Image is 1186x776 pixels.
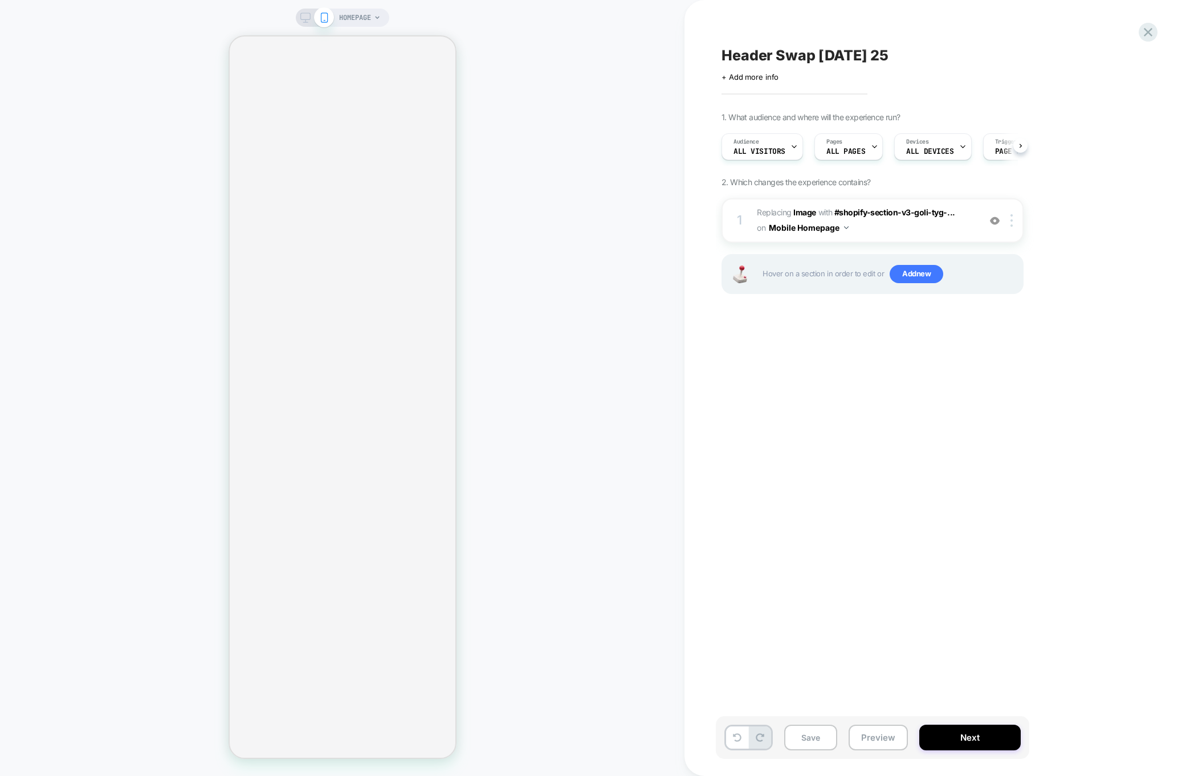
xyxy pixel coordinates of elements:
[722,177,870,187] span: 2. Which changes the experience contains?
[849,725,908,750] button: Preview
[769,219,849,236] button: Mobile Homepage
[890,265,943,283] span: Add new
[728,266,751,283] img: Joystick
[826,138,842,146] span: Pages
[919,725,1021,750] button: Next
[757,220,765,235] span: on
[1010,214,1013,227] img: close
[722,47,889,64] span: Header Swap [DATE] 25
[734,209,745,232] div: 1
[793,207,816,217] b: Image
[834,207,955,217] span: #shopify-section-v3-goli-tyg-...
[722,72,779,81] span: + Add more info
[722,112,900,122] span: 1. What audience and where will the experience run?
[995,148,1034,156] span: Page Load
[990,216,1000,226] img: crossed eye
[818,207,833,217] span: WITH
[995,138,1017,146] span: Trigger
[757,207,816,217] span: Replacing
[339,9,371,27] span: HOMEPAGE
[906,138,928,146] span: Devices
[733,138,759,146] span: Audience
[784,725,837,750] button: Save
[844,226,849,229] img: down arrow
[826,148,865,156] span: ALL PAGES
[906,148,953,156] span: ALL DEVICES
[763,265,1017,283] span: Hover on a section in order to edit or
[733,148,785,156] span: All Visitors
